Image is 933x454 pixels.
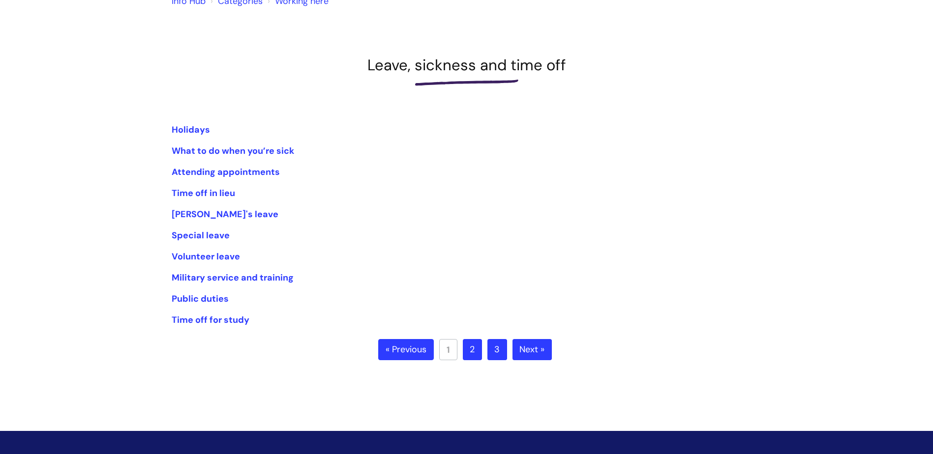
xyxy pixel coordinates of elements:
h1: Leave, sickness and time off [172,56,762,74]
a: Holidays [172,124,210,136]
a: What to do when you’re sick [172,145,294,157]
a: Time off for study [172,314,249,326]
a: Special leave [172,229,230,241]
a: « Previous [378,339,434,361]
a: Attending appointments [172,166,280,178]
a: Military service and training [172,272,294,284]
a: 2 [463,339,482,361]
a: Public duties [172,293,229,305]
a: 1 [439,339,457,360]
a: Volunteer leave [172,251,240,262]
a: Time off in lieu [172,187,235,199]
a: [PERSON_NAME]'s leave [172,208,278,220]
a: 3 [487,339,507,361]
a: Next » [512,339,552,361]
